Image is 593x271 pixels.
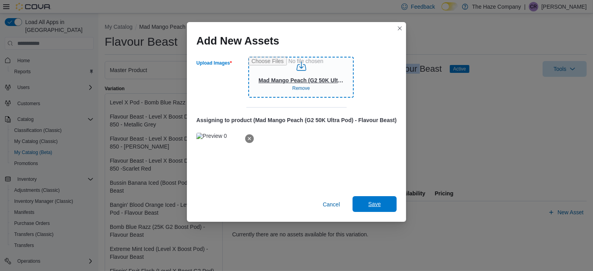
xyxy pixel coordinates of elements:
[323,200,340,208] span: Cancel
[245,134,254,143] button: Delete image
[368,200,381,208] span: Save
[320,197,343,212] button: Cancel
[196,35,279,47] h1: Add New Assets
[353,196,397,212] button: Save
[196,117,397,123] h4: Assigning to product ( Mad Mango Peach (G2 50K Ultra Pod) - Flavour Beast )
[395,24,405,33] button: Closes this modal window
[289,84,313,93] button: Clear selected files
[196,133,227,139] img: Preview 0
[196,60,232,66] label: Upload Images
[292,85,310,91] span: Remove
